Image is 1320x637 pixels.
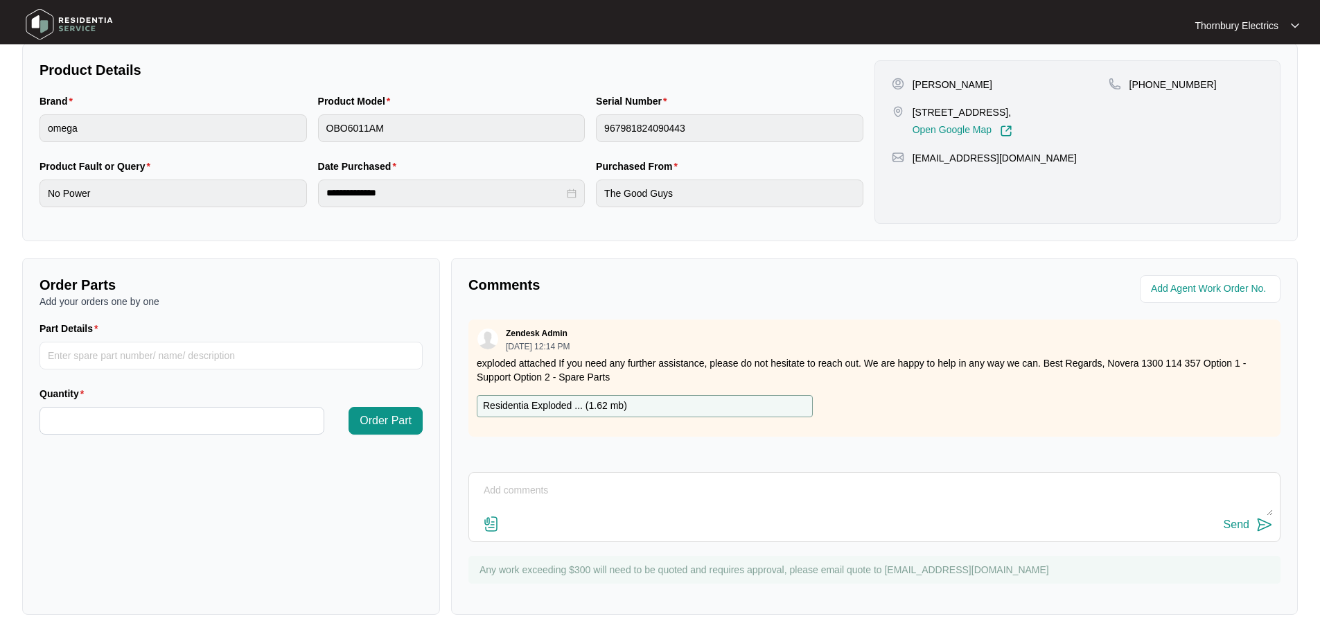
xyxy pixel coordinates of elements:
[318,114,586,142] input: Product Model
[39,275,423,295] p: Order Parts
[483,516,500,532] img: file-attachment-doc.svg
[39,159,156,173] label: Product Fault or Query
[1129,78,1217,91] p: [PHONE_NUMBER]
[360,412,412,429] span: Order Part
[913,105,1012,119] p: [STREET_ADDRESS],
[506,328,567,339] p: Zendesk Admin
[21,3,118,45] img: residentia service logo
[39,180,307,207] input: Product Fault or Query
[506,342,570,351] p: [DATE] 12:14 PM
[468,275,865,295] p: Comments
[39,60,863,80] p: Product Details
[1195,19,1278,33] p: Thornbury Electrics
[913,125,1012,137] a: Open Google Map
[1109,78,1121,90] img: map-pin
[326,186,565,200] input: Date Purchased
[1224,516,1273,534] button: Send
[477,356,1272,384] p: exploded attached If you need any further assistance, please do not hesitate to reach out. We are...
[39,387,89,401] label: Quantity
[892,78,904,90] img: user-pin
[477,329,498,349] img: user.svg
[349,407,423,435] button: Order Part
[596,114,863,142] input: Serial Number
[479,563,1274,577] p: Any work exceeding $300 will need to be quoted and requires approval, please email quote to [EMAI...
[892,151,904,164] img: map-pin
[1224,518,1249,531] div: Send
[483,399,627,414] p: Residentia Exploded ... ( 1.62 mb )
[596,159,683,173] label: Purchased From
[40,408,324,434] input: Quantity
[39,295,423,308] p: Add your orders one by one
[39,114,307,142] input: Brand
[318,94,396,108] label: Product Model
[596,180,863,207] input: Purchased From
[892,105,904,118] img: map-pin
[39,94,78,108] label: Brand
[318,159,402,173] label: Date Purchased
[39,322,104,335] label: Part Details
[913,78,992,91] p: [PERSON_NAME]
[39,342,423,369] input: Part Details
[1291,22,1299,29] img: dropdown arrow
[1000,125,1012,137] img: Link-External
[1151,281,1272,297] input: Add Agent Work Order No.
[913,151,1077,165] p: [EMAIL_ADDRESS][DOMAIN_NAME]
[596,94,672,108] label: Serial Number
[1256,516,1273,533] img: send-icon.svg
